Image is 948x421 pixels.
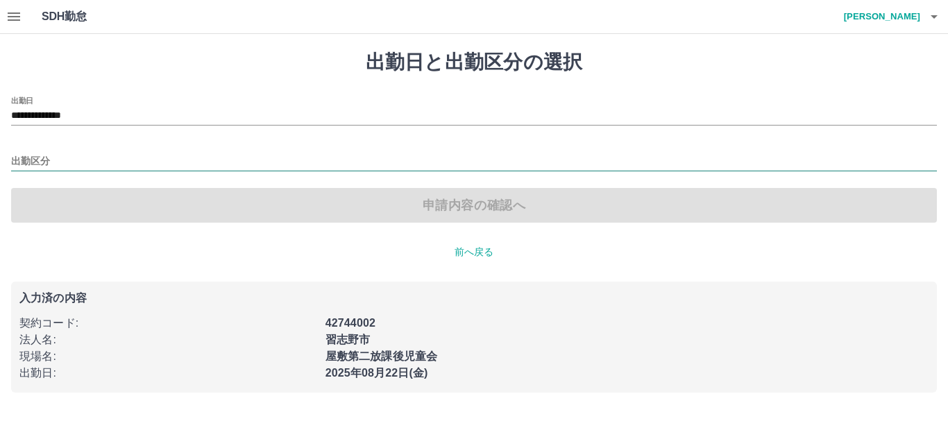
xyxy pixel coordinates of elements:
b: 屋敷第二放課後児童会 [325,350,438,362]
p: 前へ戻る [11,245,937,259]
p: 法人名 : [19,332,317,348]
p: 現場名 : [19,348,317,365]
p: 出勤日 : [19,365,317,381]
b: 42744002 [325,317,375,329]
b: 習志野市 [325,334,371,345]
p: 契約コード : [19,315,317,332]
b: 2025年08月22日(金) [325,367,428,379]
h1: 出勤日と出勤区分の選択 [11,51,937,74]
label: 出勤日 [11,95,33,105]
p: 入力済の内容 [19,293,929,304]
